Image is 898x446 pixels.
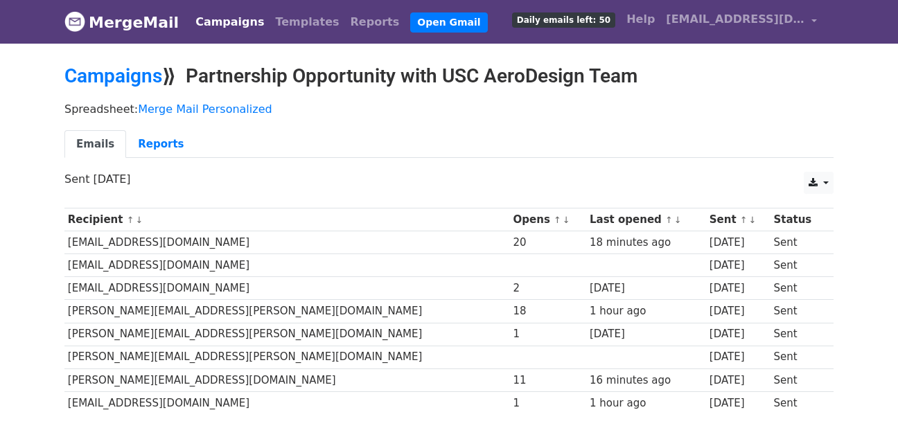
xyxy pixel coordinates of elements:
div: 18 [513,303,583,319]
div: [DATE] [710,349,767,365]
a: Campaigns [190,8,270,36]
td: Sent [771,254,826,277]
td: [EMAIL_ADDRESS][DOMAIN_NAME] [64,254,510,277]
td: [PERSON_NAME][EMAIL_ADDRESS][PERSON_NAME][DOMAIN_NAME] [64,300,510,323]
td: Sent [771,277,826,300]
th: Sent [706,208,771,231]
img: MergeMail logo [64,11,85,32]
div: 16 minutes ago [590,373,703,389]
td: [PERSON_NAME][EMAIL_ADDRESS][DOMAIN_NAME] [64,368,510,391]
a: ↓ [563,215,570,225]
a: ↑ [127,215,134,225]
div: 1 [513,326,583,342]
a: Emails [64,130,126,159]
a: ↑ [740,215,748,225]
th: Recipient [64,208,510,231]
a: Reports [126,130,195,159]
td: [PERSON_NAME][EMAIL_ADDRESS][PERSON_NAME][DOMAIN_NAME] [64,323,510,346]
a: ↓ [135,215,143,225]
div: [DATE] [710,303,767,319]
h2: ⟫ Partnership Opportunity with USC AeroDesign Team [64,64,834,88]
div: 18 minutes ago [590,235,703,251]
td: Sent [771,391,826,414]
div: [DATE] [710,395,767,411]
div: 1 [513,395,583,411]
a: Merge Mail Personalized [138,102,272,116]
td: Sent [771,323,826,346]
a: ↑ [554,215,561,225]
div: 11 [513,373,583,389]
div: 20 [513,235,583,251]
div: [DATE] [710,280,767,296]
span: Daily emails left: 50 [512,12,615,28]
a: Daily emails left: 50 [507,6,621,33]
a: ↓ [674,215,682,225]
span: [EMAIL_ADDRESS][DOMAIN_NAME] [666,11,804,28]
div: [DATE] [590,326,703,342]
a: [EMAIL_ADDRESS][DOMAIN_NAME] [660,6,822,38]
td: [EMAIL_ADDRESS][DOMAIN_NAME] [64,277,510,300]
a: Reports [345,8,405,36]
div: [DATE] [710,373,767,389]
a: MergeMail [64,8,179,37]
p: Spreadsheet: [64,102,834,116]
p: Sent [DATE] [64,172,834,186]
td: [EMAIL_ADDRESS][DOMAIN_NAME] [64,231,510,254]
th: Status [771,208,826,231]
div: 1 hour ago [590,303,703,319]
div: [DATE] [710,235,767,251]
th: Last opened [586,208,706,231]
a: ↓ [749,215,757,225]
a: ↑ [665,215,673,225]
td: [EMAIL_ADDRESS][DOMAIN_NAME] [64,391,510,414]
div: [DATE] [710,326,767,342]
div: 1 hour ago [590,395,703,411]
td: Sent [771,231,826,254]
div: [DATE] [590,280,703,296]
td: Sent [771,346,826,368]
a: Help [621,6,660,33]
th: Opens [510,208,586,231]
div: [DATE] [710,258,767,274]
a: Templates [270,8,344,36]
td: Sent [771,368,826,391]
td: [PERSON_NAME][EMAIL_ADDRESS][PERSON_NAME][DOMAIN_NAME] [64,346,510,368]
div: 2 [513,280,583,296]
a: Campaigns [64,64,162,87]
td: Sent [771,300,826,323]
a: Open Gmail [410,12,487,33]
